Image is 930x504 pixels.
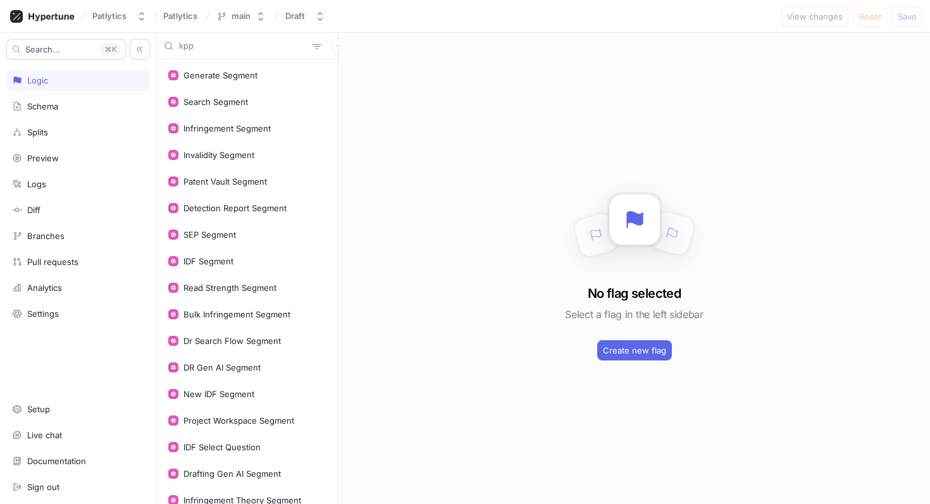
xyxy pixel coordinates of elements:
div: Diff [27,205,40,215]
div: Infringement Segment [183,123,271,133]
div: K [101,43,120,56]
div: main [232,11,251,22]
div: Logs [27,179,46,189]
div: New IDF Segment [183,389,254,399]
div: Branches [27,231,65,241]
div: Schema [27,101,58,111]
button: Create new flag [597,340,672,360]
div: Pull requests [27,257,78,267]
button: Save [892,6,922,27]
span: Patlytics [163,11,197,20]
div: Sign out [27,482,59,492]
button: main [211,6,271,27]
input: Search... [179,40,307,52]
div: IDF Select Question [183,442,261,452]
div: Live chat [27,430,62,440]
div: Logic [27,75,48,85]
div: Patlytics [92,11,127,22]
div: Patent Vault Segment [183,176,267,187]
a: Documentation [6,450,150,472]
div: DR Gen AI Segment [183,362,261,372]
div: Setup [27,404,50,414]
div: IDF Segment [183,256,233,266]
span: View changes [787,13,843,20]
div: Settings [27,309,59,319]
div: SEP Segment [183,230,236,240]
div: Splits [27,127,48,137]
button: Search...K [6,39,126,59]
button: Reset [853,6,887,27]
div: Analytics [27,283,62,293]
div: Generate Segment [183,70,257,80]
div: Documentation [27,456,86,466]
span: Search... [25,46,60,53]
div: Read Strength Segment [183,283,276,293]
span: Create new flag [603,347,666,354]
div: Drafting Gen AI Segment [183,469,281,479]
span: Save [898,13,917,20]
div: Dr Search Flow Segment [183,336,281,346]
h3: No flag selected [588,284,681,303]
button: View changes [781,6,848,27]
span: Reset [859,13,881,20]
button: Draft [280,6,330,27]
div: Invalidity Segment [183,150,254,160]
h5: Select a flag in the left sidebar [565,303,703,326]
div: Preview [27,153,59,163]
div: Project Workspace Segment [183,415,294,426]
div: Draft [285,11,305,22]
button: Patlytics [87,6,152,27]
div: Search Segment [183,97,248,107]
div: Bulk Infringement Segment [183,309,290,319]
div: Detection Report Segment [183,203,287,213]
